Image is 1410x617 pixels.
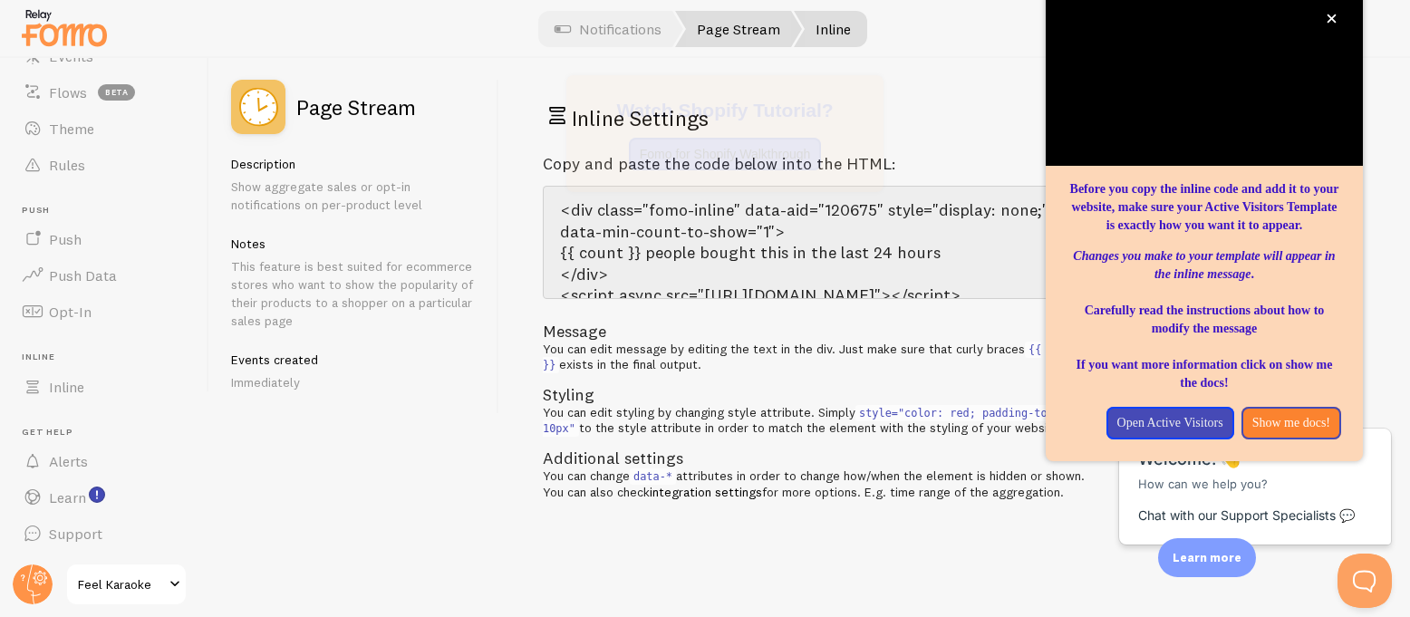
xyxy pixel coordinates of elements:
[1158,538,1256,577] div: Learn more
[650,484,762,500] a: integration settings
[1067,247,1341,392] p: Carefully read the instructions about how to modify the message If you want more information clic...
[543,321,1086,342] h3: Message
[49,120,94,138] span: Theme
[1173,549,1241,566] p: Learn more
[543,342,1041,374] code: {{ }}
[11,257,198,294] a: Push Data
[231,257,477,330] p: This feature is best suited for ecommerce stores who want to show the popularity of their product...
[11,369,198,405] a: Inline
[1106,407,1234,439] button: Open Active Visitors
[1110,383,1402,554] iframe: Help Scout Beacon - Messages and Notifications
[11,74,198,111] a: Flows beta
[11,443,198,479] a: Alerts
[231,80,285,134] img: fomo_icons_page_stream.svg
[630,468,676,485] code: data-*
[78,574,164,595] span: Feel Karaoke
[1338,554,1392,608] iframe: Help Scout Beacon - Open
[1252,414,1330,432] p: Show me docs!
[1073,249,1335,281] strong: .
[629,138,822,170] button: Fomo for Shopify Walkthrough
[49,266,117,284] span: Push Data
[231,236,477,252] h5: Notes
[65,563,188,606] a: Feel Karaoke
[49,488,86,506] span: Learn
[11,294,198,330] a: Opt-In
[22,427,198,439] span: Get Help
[49,156,85,174] span: Rules
[543,384,1086,405] h3: Styling
[22,205,198,217] span: Push
[19,5,110,51] img: fomo-relay-logo-orange.svg
[543,101,1086,132] h2: Inline Settings
[11,111,198,147] a: Theme
[543,405,1060,438] code: style="color: red; padding-top: 10px"
[231,373,477,391] p: Immediately
[49,452,88,470] span: Alerts
[1117,414,1223,432] p: Open Active Visitors
[231,178,477,214] p: Show aggregate sales or opt-in notifications on per-product level
[49,525,102,543] span: Support
[11,221,198,257] a: Push
[49,303,92,321] span: Opt-In
[49,378,84,396] span: Inline
[11,479,198,516] a: Learn
[1073,249,1335,281] em: Changes you make to your template will appear in the inline message
[543,321,1086,500] div: You can edit styling by changing style attribute. Simply to the style attribute in order to match...
[543,153,896,174] label: Copy and paste the code below into the HTML:
[22,352,198,363] span: Inline
[89,487,105,503] svg: <p>Watch New Feature Tutorials!</p>
[296,96,416,118] h2: Page Stream
[543,448,1086,468] h3: Additional settings
[543,342,1086,373] div: You can edit message by editing the text in the div. Just make sure that curly braces exists in t...
[588,97,862,123] h2: Watch Shopify Tutorial?
[1067,180,1341,235] p: Before you copy the inline code and add it to your website, make sure your Active Visitors Templa...
[49,83,87,101] span: Flows
[640,145,811,163] p: Fomo for Shopify Walkthrough
[11,147,198,183] a: Rules
[1322,9,1341,28] button: close,
[231,156,477,172] h5: Description
[543,186,1086,299] textarea: <div class="fomo-inline" data-aid="120675" style="display: none;" data-min-count-to-show="1"> {{ ...
[231,352,477,368] h5: Events created
[98,84,135,101] span: beta
[1241,407,1341,439] button: Show me docs!
[11,516,198,552] a: Support
[49,230,82,248] span: Push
